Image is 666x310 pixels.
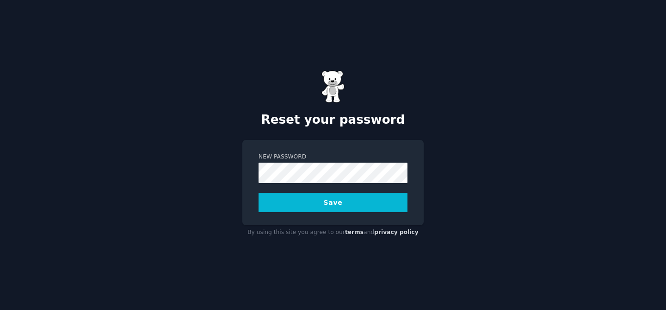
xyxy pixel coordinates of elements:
[374,229,419,235] a: privacy policy
[321,70,345,103] img: Gummy Bear
[242,225,424,240] div: By using this site you agree to our and
[242,113,424,127] h2: Reset your password
[259,153,407,161] label: New Password
[259,193,407,212] button: Save
[345,229,364,235] a: terms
